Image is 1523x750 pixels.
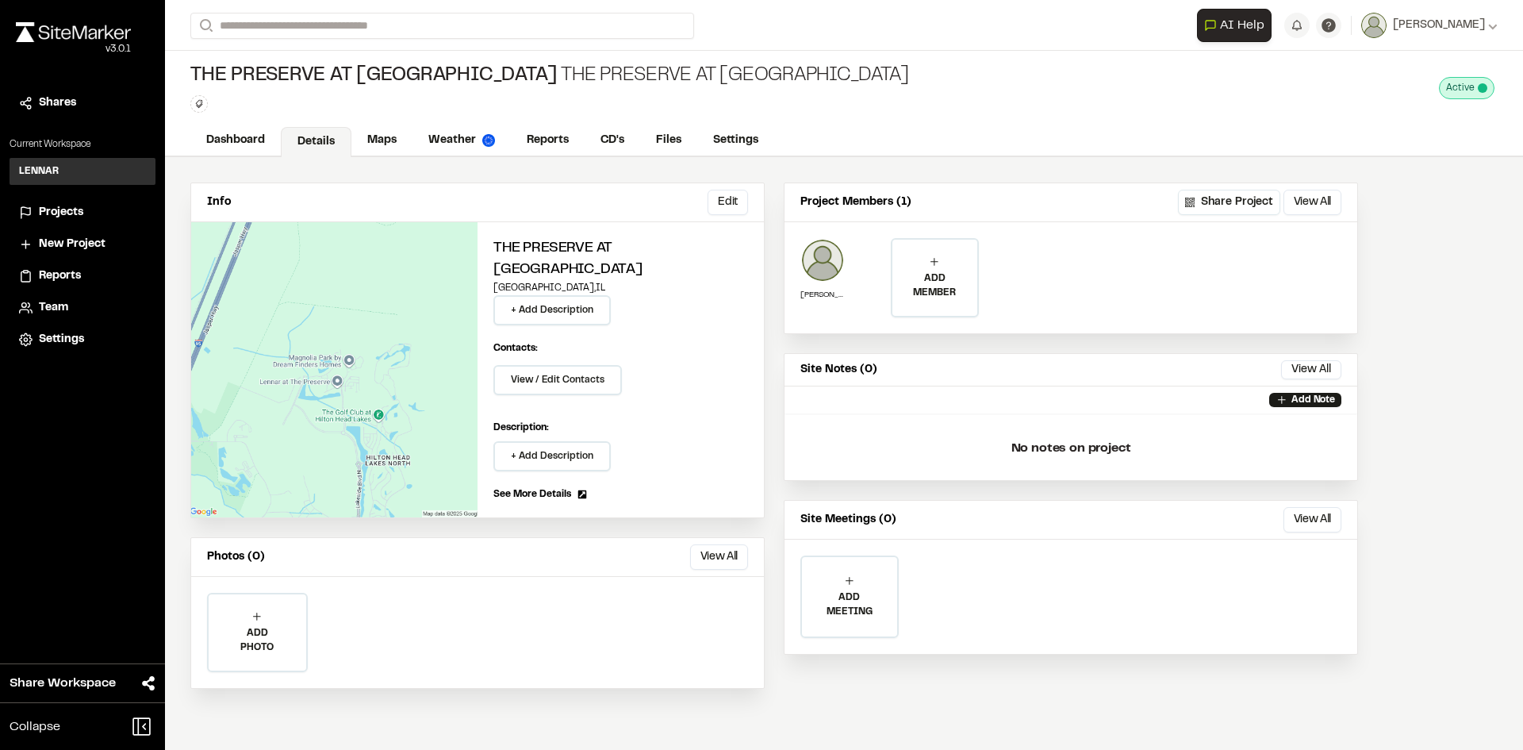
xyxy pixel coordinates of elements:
div: The Preserve at [GEOGRAPHIC_DATA] [190,63,909,89]
a: Projects [19,204,146,221]
span: Share Workspace [10,674,116,693]
button: Search [190,13,219,39]
button: Edit Tags [190,95,208,113]
div: Open AI Assistant [1197,9,1278,42]
span: AI Help [1220,16,1264,35]
a: CD's [585,125,640,156]
a: Settings [697,125,774,156]
span: See More Details [493,487,571,502]
button: Share Project [1178,190,1280,215]
button: + Add Description [493,295,611,325]
button: View All [1281,360,1341,379]
a: Dashboard [190,125,281,156]
p: ADD MEMBER [892,271,976,300]
a: Maps [351,125,412,156]
span: This project is active and counting against your active project count. [1478,83,1487,93]
p: No notes on project [797,423,1345,474]
p: Description: [493,421,748,435]
p: Add Note [1291,393,1335,407]
span: [PERSON_NAME] [1393,17,1485,34]
div: This project is active and counting against your active project count. [1439,77,1494,99]
button: View All [690,544,748,570]
p: Current Workspace [10,137,155,152]
button: View All [1283,190,1341,215]
p: Site Notes (0) [800,361,877,379]
p: Site Meetings (0) [800,511,896,529]
button: Edit [708,190,748,215]
h3: LENNAR [19,164,59,179]
p: Project Members (1) [800,194,911,211]
p: Photos (0) [207,548,265,566]
a: Details [281,127,351,157]
span: Settings [39,331,84,348]
a: Reports [511,125,585,156]
p: ADD PHOTO [209,626,306,655]
span: Reports [39,267,81,285]
a: Shares [19,94,146,112]
button: View All [1283,507,1341,533]
p: Contacts: [493,341,538,356]
h2: The Preserve at [GEOGRAPHIC_DATA] [493,238,748,281]
span: Projects [39,204,83,221]
img: User [1361,13,1387,38]
span: New Project [39,236,105,253]
span: Team [39,299,68,317]
p: Info [207,194,231,211]
p: [GEOGRAPHIC_DATA] , IL [493,281,748,295]
a: Settings [19,331,146,348]
button: + Add Description [493,441,611,471]
span: Active [1446,81,1475,95]
img: Michael R Harrington [800,238,845,283]
button: [PERSON_NAME] [1361,13,1498,38]
a: Team [19,299,146,317]
button: View / Edit Contacts [493,365,622,395]
img: rebrand.png [16,22,131,42]
img: precipai.png [482,134,495,147]
a: Weather [412,125,511,156]
div: Oh geez...please don't... [16,42,131,56]
span: Shares [39,94,76,112]
button: Open AI Assistant [1197,9,1272,42]
p: [PERSON_NAME] [800,289,845,301]
span: The Preserve at [GEOGRAPHIC_DATA] [190,63,558,89]
span: Collapse [10,717,60,737]
a: Reports [19,267,146,285]
p: ADD MEETING [802,590,897,619]
a: New Project [19,236,146,253]
a: Files [640,125,697,156]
